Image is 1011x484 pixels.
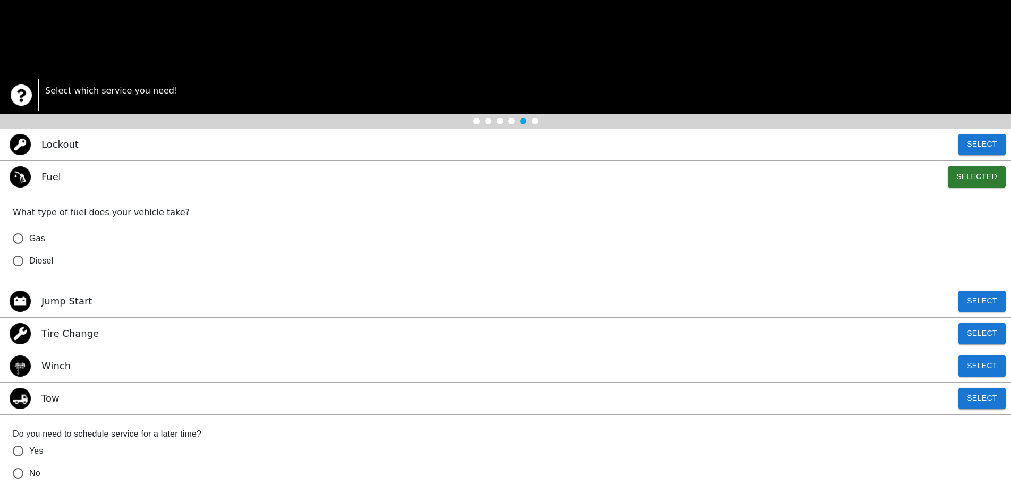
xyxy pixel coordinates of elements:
[958,388,1006,409] button: Select
[958,323,1006,344] button: Select
[10,323,31,344] img: flat tire icon
[41,326,99,341] p: Tire Change
[41,294,92,308] p: Jump Start
[958,291,1006,312] button: Select
[29,467,40,480] span: No
[29,232,45,245] span: Gas
[958,355,1006,377] button: Select
[41,169,61,184] p: Fuel
[948,166,1006,188] button: Selected
[10,166,31,188] img: gas icon
[41,391,60,405] p: Tow
[11,84,32,106] img: trx now logo
[10,355,31,377] img: winch icon
[10,291,31,312] img: jump start icon
[41,359,71,373] p: Winch
[13,428,998,440] label: Do you need to schedule service for a later time?
[29,254,53,267] span: Diesel
[10,388,31,409] img: tow icon
[10,134,31,155] img: lockout icon
[958,134,1006,155] button: Select
[45,84,1000,97] p: Select which service you need!
[41,137,79,151] p: Lockout
[29,445,44,457] span: Yes
[13,206,998,219] p: What type of fuel does your vehicle take?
